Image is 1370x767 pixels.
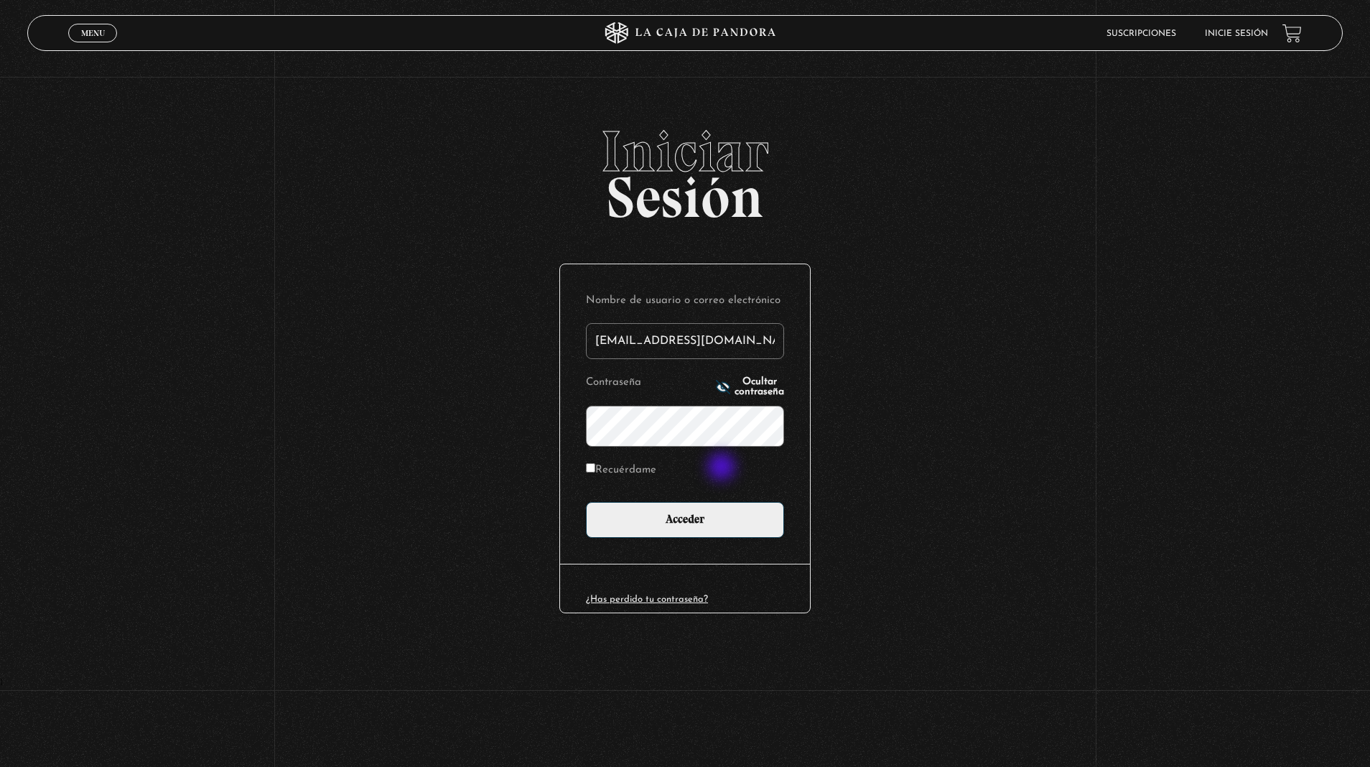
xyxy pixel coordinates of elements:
[27,123,1343,215] h2: Sesión
[27,123,1343,180] span: Iniciar
[586,463,595,473] input: Recuérdame
[735,377,784,397] span: Ocultar contraseña
[76,41,110,51] span: Cerrar
[586,460,656,482] label: Recuérdame
[1205,29,1268,38] a: Inicie sesión
[586,595,708,604] a: ¿Has perdido tu contraseña?
[81,29,105,37] span: Menu
[1106,29,1176,38] a: Suscripciones
[1282,24,1302,43] a: View your shopping cart
[586,502,784,538] input: Acceder
[586,290,784,312] label: Nombre de usuario o correo electrónico
[716,377,784,397] button: Ocultar contraseña
[586,372,712,394] label: Contraseña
